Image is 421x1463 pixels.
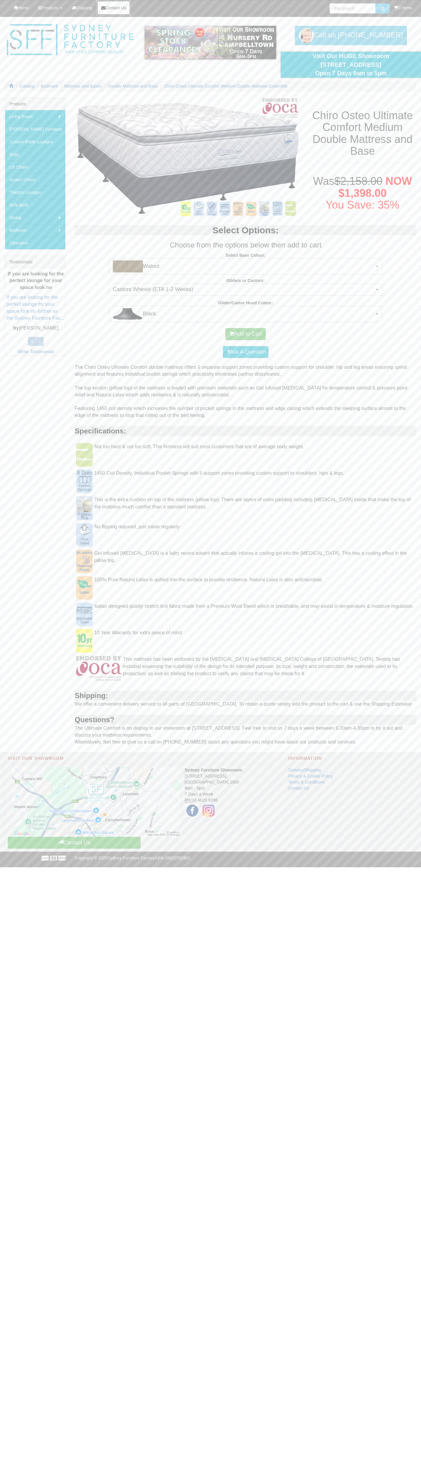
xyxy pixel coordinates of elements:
a: Theatre Lounges [5,186,65,199]
a: Shipping [67,0,97,15]
span: Contact Us [105,5,126,10]
button: BlackBlack [109,306,382,322]
img: Breathable [76,603,93,626]
div: Specifications: [75,426,416,436]
a: Contact Us [97,0,131,15]
div: Testimonials [5,256,65,268]
a: Privacy & Cookie Policy [288,774,333,778]
b: Select Options: [212,225,279,235]
div: Italian designed quality stretch knit fabric made from a Premium Wool Blend which is breathable, ... [75,603,416,616]
img: Black [113,308,143,320]
img: Gel Memory Foam [76,550,93,573]
button: Castors Wheels (ETA 1-2 Weeks) [109,284,382,296]
div: 100% Pure Natural Latex is quilted into the surface to provide resilience. Natural Latex is also ... [75,576,416,589]
a: [PERSON_NAME] Furniture [5,123,65,135]
div: 10 Year Warranty for extra peace of mind [75,629,416,650]
font: You Save: 35% [326,199,399,211]
a: Contact Us [288,786,309,791]
a: Contact Us [8,837,141,849]
span: Shipping [76,5,92,10]
button: WalnutWalnut [109,258,382,275]
div: Products [5,98,65,110]
span: Castors Wheels (ETA 1-2 Weeks) [113,286,375,294]
strong: Glider/Castor Hood Colour: [218,300,273,305]
a: Chiro Osteo Ultimate Comfort Medium Double Mattress Ensemble [164,84,287,89]
a: Ask A Question [223,346,268,358]
div: The Chiro Osteo Ultimate Comfort double mattress offers 5 separate support zones providing custom... [75,364,416,752]
a: Rugs [5,148,65,161]
div: This is the extra cushion on top of the mattress (pillow top). There are layers of extra padding ... [75,496,416,517]
img: Facebook [185,803,200,818]
a: Clearance [5,237,65,249]
img: showroom.gif [145,26,276,59]
span: Products [42,5,58,10]
div: Gel Infused [MEDICAL_DATA] is a failry recent advent that actually infuses a cooling gel into the... [75,550,416,570]
a: Mattress and Bases [64,84,102,89]
a: Home [9,0,33,15]
a: Write Testimonial [17,349,54,354]
div: No flipping required, just rotate regularly [75,523,416,536]
a: Accent Chairs [5,173,65,186]
a: Delivery/Shipping [288,768,321,772]
h1: Chiro Osteo Ultimate Comfort Medium Double Mattress and Base [308,110,416,157]
p: [PERSON_NAME] [6,325,65,331]
a: Products [33,0,67,15]
div: 1450 Coil Density, Individual Pocket Springs with 5 support zones providing custom support to sho... [75,470,416,483]
a: Dining [5,211,65,224]
h1: Was [308,175,416,211]
img: COCA Endorsed [76,656,121,681]
b: If you are looking for the perfect lounge for your space look no [8,271,64,290]
div: Visit Our HUGE Showroom [STREET_ADDRESS] Open 7 Days 9am to 5pm [285,52,416,78]
img: Walnut [113,260,143,272]
h2: Information [288,756,379,764]
abbr: Phone [185,798,192,803]
a: Sydney Furniture Factory [107,856,155,860]
img: Medium Firmness [76,443,93,467]
strong: Gliders or Castors: [227,278,265,283]
img: 10 Year Warranty [76,629,93,653]
img: 5 Zone Pocket Springs [76,470,93,493]
a: Double Mattress and Base [108,84,158,89]
a: Custom Made Lounges [5,135,65,148]
img: One Sided [76,523,93,547]
img: Sydney Furniture Factory [5,23,136,57]
a: Living Room [5,110,65,123]
a: If you are looking for the perfect lounge for your space look no further as the Sydney Furniture ... [6,295,64,321]
strong: Select Base Colour: [226,253,265,258]
a: Bedroom [41,84,58,89]
a: Bedroom [5,224,65,237]
p: Copyright © 2025 ABN 18621582901 [75,852,346,864]
img: Click to activate map [12,767,180,837]
span: Home [18,5,29,10]
h2: Visit Our Showroom [8,756,273,764]
span: NOW $1,398.00 [339,175,412,199]
div: This mattress has been endorsed by the [MEDICAL_DATA] and [MEDICAL_DATA] College of [GEOGRAPHIC_D... [75,656,416,691]
li: 0 items [394,5,412,11]
b: by [13,325,19,330]
img: Instagram [201,803,216,818]
del: $2,158.00 [334,175,382,187]
img: Latex [76,576,93,600]
button: Add to Cart [225,328,266,340]
a: Terms & Conditions [288,780,325,784]
h3: Choose from the options below then add to cart [75,241,416,249]
div: Questions? [75,715,416,725]
span: Black [113,308,375,320]
img: Pillow Top [76,496,93,520]
strong: Sydney Furniture Showroom [185,768,242,772]
a: Lift Chairs [5,161,65,173]
input: Site search [330,3,376,14]
a: Catalog [20,84,34,89]
div: Shipping: [75,691,416,701]
div: Not too hard & not too soft. This firmness will suit most customers that are of average body weight. [75,443,416,456]
span: Walnut [113,260,375,272]
a: Sofa Beds [5,199,65,211]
